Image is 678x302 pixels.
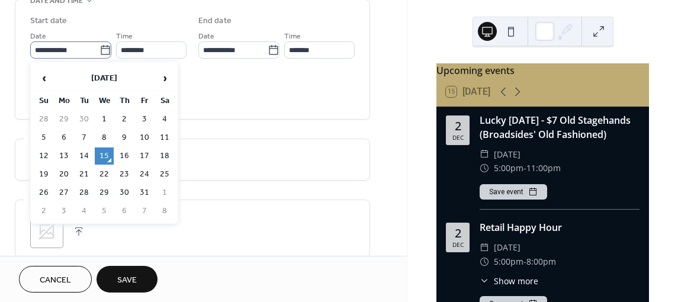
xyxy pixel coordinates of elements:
[523,161,526,175] span: -
[40,274,71,287] span: Cancel
[34,166,53,183] td: 19
[452,242,464,248] div: Dec
[494,147,520,162] span: [DATE]
[480,255,489,269] div: ​
[115,111,134,128] td: 2
[34,203,53,220] td: 2
[115,129,134,146] td: 9
[75,147,94,165] td: 14
[115,184,134,201] td: 30
[494,275,538,287] span: Show more
[155,166,174,183] td: 25
[34,92,53,110] th: Su
[95,92,114,110] th: We
[480,113,640,142] div: Lucky [DATE] - $7 Old Stagehands (Broadsides' Old Fashioned)
[34,147,53,165] td: 12
[75,129,94,146] td: 7
[54,203,73,220] td: 3
[135,203,154,220] td: 7
[455,227,461,239] div: 2
[526,161,561,175] span: 11:00pm
[494,255,523,269] span: 5:00pm
[480,161,489,175] div: ​
[115,166,134,183] td: 23
[480,220,640,234] div: Retail Happy Hour
[135,92,154,110] th: Fr
[155,129,174,146] td: 11
[95,129,114,146] td: 8
[155,92,174,110] th: Sa
[34,184,53,201] td: 26
[494,240,520,255] span: [DATE]
[30,30,46,43] span: Date
[54,111,73,128] td: 29
[155,147,174,165] td: 18
[115,203,134,220] td: 6
[523,255,526,269] span: -
[54,166,73,183] td: 20
[155,111,174,128] td: 4
[198,30,214,43] span: Date
[75,184,94,201] td: 28
[30,215,63,248] div: ;
[54,66,154,91] th: [DATE]
[115,147,134,165] td: 16
[95,166,114,183] td: 22
[455,120,461,132] div: 2
[30,15,67,27] div: Start date
[155,184,174,201] td: 1
[35,66,53,90] span: ‹
[75,111,94,128] td: 30
[452,134,464,140] div: Dec
[115,92,134,110] th: Th
[135,184,154,201] td: 31
[526,255,556,269] span: 8:00pm
[117,274,137,287] span: Save
[75,203,94,220] td: 4
[75,92,94,110] th: Tu
[135,147,154,165] td: 17
[480,275,538,287] button: ​Show more
[75,166,94,183] td: 21
[480,184,547,200] button: Save event
[436,63,649,78] div: Upcoming events
[95,111,114,128] td: 1
[54,147,73,165] td: 13
[135,129,154,146] td: 10
[494,161,523,175] span: 5:00pm
[54,92,73,110] th: Mo
[480,275,489,287] div: ​
[135,111,154,128] td: 3
[156,66,173,90] span: ›
[97,266,158,293] button: Save
[284,30,301,43] span: Time
[480,147,489,162] div: ​
[198,15,232,27] div: End date
[54,184,73,201] td: 27
[135,166,154,183] td: 24
[95,184,114,201] td: 29
[34,111,53,128] td: 28
[34,129,53,146] td: 5
[116,30,133,43] span: Time
[54,129,73,146] td: 6
[155,203,174,220] td: 8
[95,147,114,165] td: 15
[95,203,114,220] td: 5
[480,240,489,255] div: ​
[19,266,92,293] button: Cancel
